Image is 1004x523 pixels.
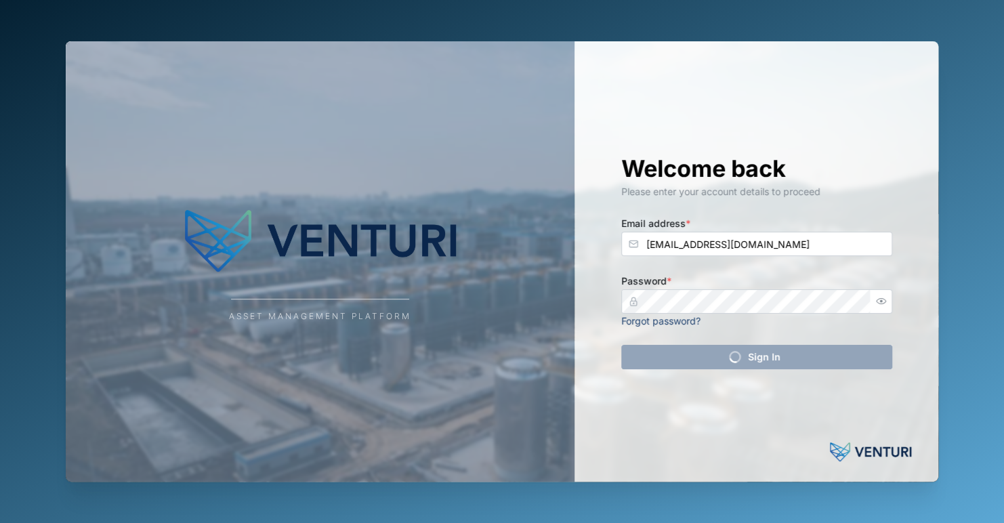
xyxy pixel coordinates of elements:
[185,200,456,281] img: Company Logo
[621,216,690,231] label: Email address
[621,184,892,199] div: Please enter your account details to proceed
[621,232,892,256] input: Enter your email
[621,274,671,289] label: Password
[830,438,911,465] img: Powered by: Venturi
[229,310,411,323] div: Asset Management Platform
[621,315,700,327] a: Forgot password?
[621,154,892,184] h1: Welcome back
